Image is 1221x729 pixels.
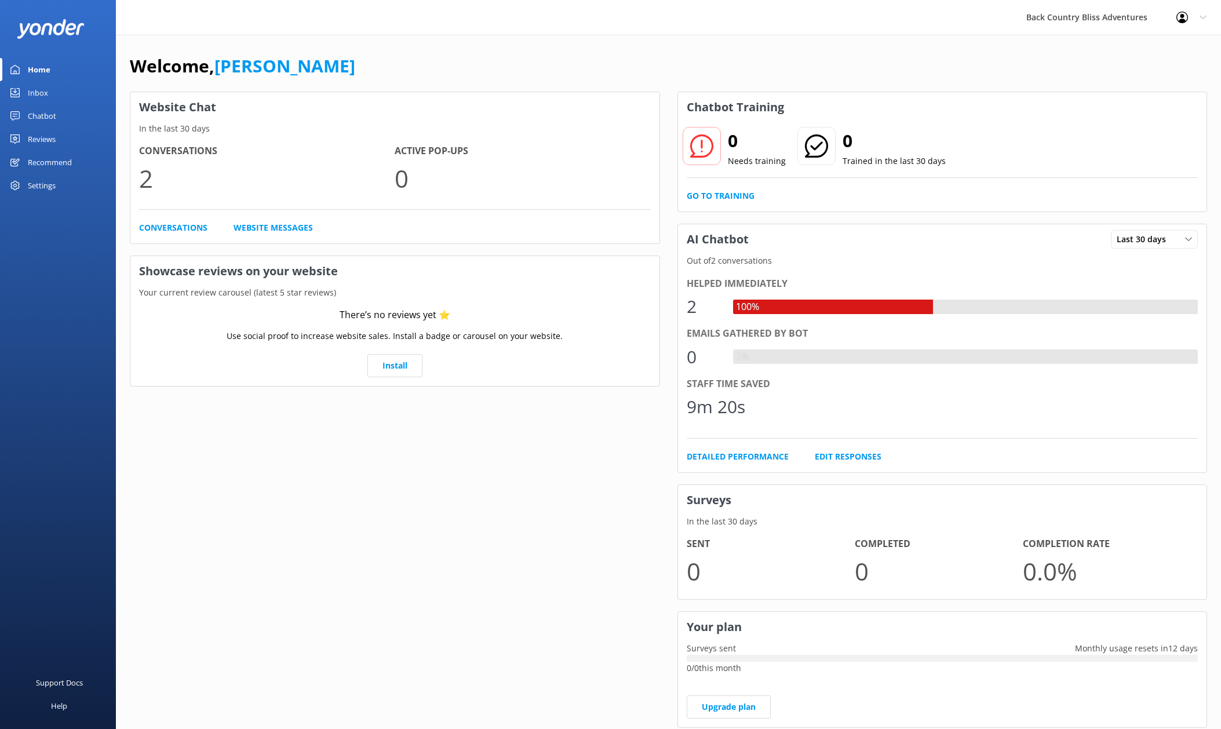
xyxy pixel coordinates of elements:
[687,450,789,463] a: Detailed Performance
[28,104,56,127] div: Chatbot
[687,537,855,552] h4: Sent
[687,189,755,202] a: Go to Training
[234,221,313,234] a: Website Messages
[678,92,793,122] h3: Chatbot Training
[687,695,771,719] a: Upgrade plan
[678,224,757,254] h3: AI Chatbot
[395,159,650,198] p: 0
[395,144,650,159] h4: Active Pop-ups
[733,300,762,315] div: 100%
[855,552,1023,591] p: 0
[340,308,450,323] div: There’s no reviews yet ⭐
[843,127,946,155] h2: 0
[687,552,855,591] p: 0
[728,127,786,155] h2: 0
[28,174,56,197] div: Settings
[139,144,395,159] h4: Conversations
[1023,552,1191,591] p: 0.0 %
[855,537,1023,552] h4: Completed
[687,377,1198,392] div: Staff time saved
[214,54,355,78] a: [PERSON_NAME]
[687,276,1198,291] div: Helped immediately
[139,159,395,198] p: 2
[51,694,67,717] div: Help
[130,256,659,286] h3: Showcase reviews on your website
[17,19,84,38] img: yonder-white-logo.png
[130,286,659,299] p: Your current review carousel (latest 5 star reviews)
[687,326,1198,341] div: Emails gathered by bot
[687,343,721,371] div: 0
[687,662,1198,675] p: 0 / 0 this month
[733,349,752,364] div: 0%
[1066,642,1207,655] p: Monthly usage resets in 12 days
[367,354,422,377] a: Install
[227,330,563,342] p: Use social proof to increase website sales. Install a badge or carousel on your website.
[130,92,659,122] h3: Website Chat
[28,151,72,174] div: Recommend
[678,612,1207,642] h3: Your plan
[728,155,786,167] p: Needs training
[28,81,48,104] div: Inbox
[843,155,946,167] p: Trained in the last 30 days
[815,450,881,463] a: Edit Responses
[1117,233,1173,246] span: Last 30 days
[678,485,1207,515] h3: Surveys
[130,122,659,135] p: In the last 30 days
[139,221,207,234] a: Conversations
[36,671,83,694] div: Support Docs
[1023,537,1191,552] h4: Completion Rate
[28,58,50,81] div: Home
[28,127,56,151] div: Reviews
[130,52,355,80] h1: Welcome,
[678,515,1207,528] p: In the last 30 days
[687,293,721,320] div: 2
[678,254,1207,267] p: Out of 2 conversations
[678,642,745,655] p: Surveys sent
[687,393,745,421] div: 9m 20s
